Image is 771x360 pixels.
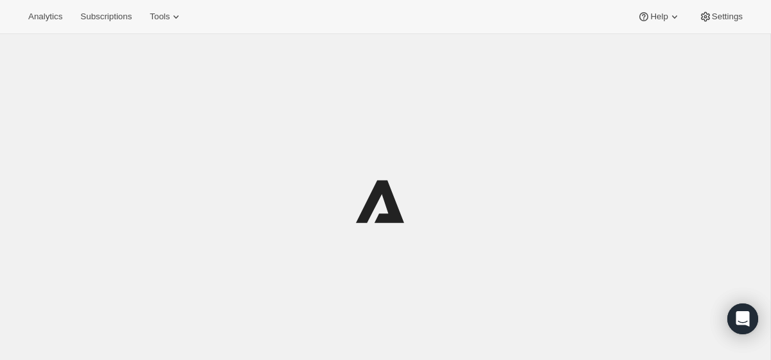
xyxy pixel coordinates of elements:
span: Settings [712,12,743,22]
span: Subscriptions [80,12,132,22]
button: Subscriptions [73,8,139,26]
button: Tools [142,8,190,26]
span: Analytics [28,12,62,22]
div: Open Intercom Messenger [727,303,758,334]
span: Tools [150,12,170,22]
button: Help [630,8,688,26]
button: Analytics [21,8,70,26]
span: Help [650,12,668,22]
button: Settings [691,8,750,26]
